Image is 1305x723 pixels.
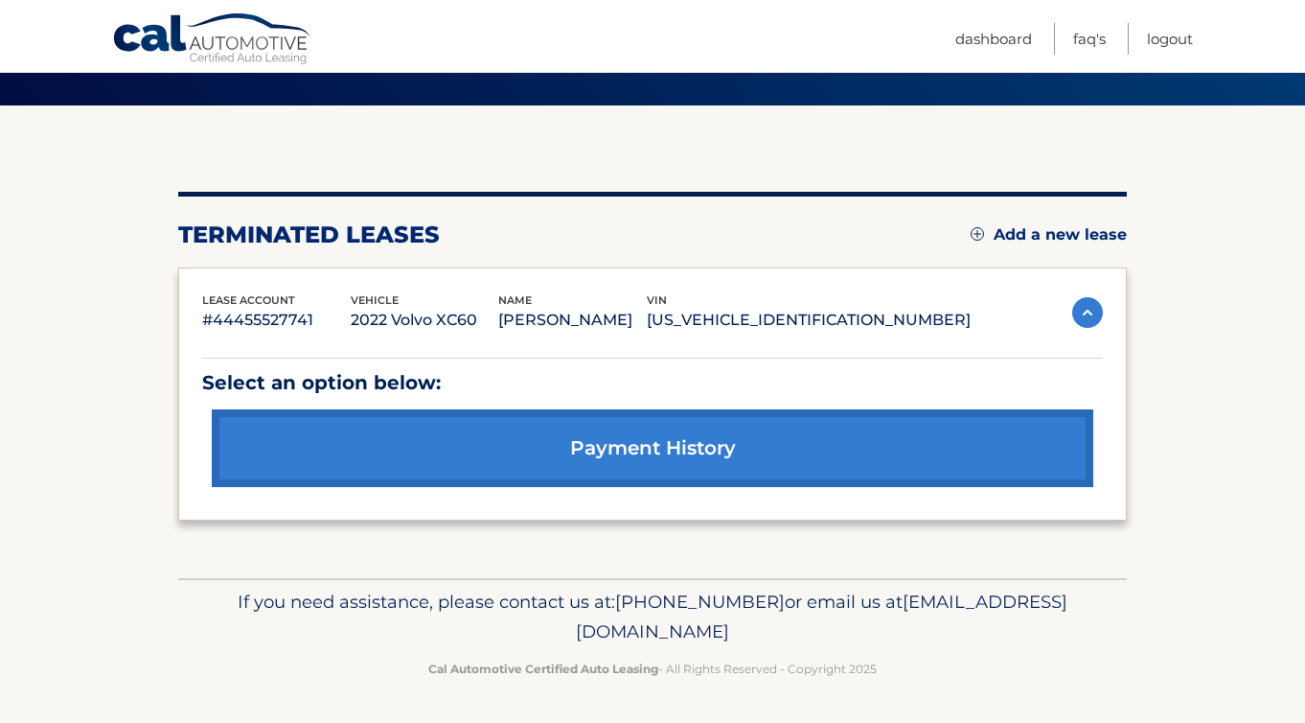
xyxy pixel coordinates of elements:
a: Dashboard [955,23,1032,55]
p: [US_VEHICLE_IDENTIFICATION_NUMBER] [647,307,971,334]
a: Logout [1147,23,1193,55]
span: vin [647,293,667,307]
a: Add a new lease [971,225,1127,245]
img: accordion-active.svg [1072,297,1103,328]
span: name [498,293,532,307]
span: [PHONE_NUMBER] [615,591,785,613]
p: [PERSON_NAME] [498,307,647,334]
p: If you need assistance, please contact us at: or email us at [191,587,1114,648]
h2: terminated leases [178,221,440,249]
p: - All Rights Reserved - Copyright 2025 [191,659,1114,679]
strong: Cal Automotive Certified Auto Leasing [428,662,658,676]
img: add.svg [971,227,984,241]
a: Cal Automotive [112,12,313,68]
a: payment history [212,409,1093,487]
a: FAQ's [1073,23,1106,55]
p: #44455527741 [202,307,351,334]
p: 2022 Volvo XC60 [351,307,499,334]
span: lease account [202,293,295,307]
span: vehicle [351,293,399,307]
p: Select an option below: [202,366,1103,400]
